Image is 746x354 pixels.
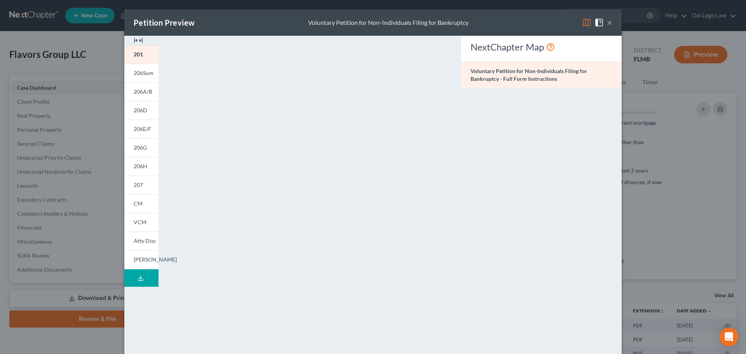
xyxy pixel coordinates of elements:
[134,107,147,113] span: 206D
[124,157,159,176] a: 206H
[134,36,143,45] img: expand-e0f6d898513216a626fdd78e52531dac95497ffd26381d4c15ee2fc46db09dca.svg
[124,176,159,194] a: 207
[582,18,591,27] img: map-eea8200ae884c6f1103ae1953ef3d486a96c86aabb227e865a55264e3737af1f.svg
[134,88,152,95] span: 206A/B
[124,45,159,64] a: 201
[124,120,159,138] a: 206E/F
[124,194,159,213] a: CM
[134,163,147,169] span: 206H
[124,232,159,250] a: Atty Disc
[134,219,146,225] span: VCM
[124,138,159,157] a: 206G
[124,101,159,120] a: 206D
[594,18,604,27] img: help-close-5ba153eb36485ed6c1ea00a893f15db1cb9b99d6cae46e1a8edb6c62d00a1a76.svg
[124,250,159,269] a: [PERSON_NAME]
[134,237,156,244] span: Atty Disc
[134,200,143,207] span: CM
[134,144,147,151] span: 206G
[134,17,195,28] div: Petition Preview
[134,70,153,76] span: 206Sum
[607,18,612,27] button: ×
[134,256,177,263] span: [PERSON_NAME]
[471,68,587,82] strong: Voluntary Petition for Non-Individuals Filing for Bankruptcy - Full Form Instructions
[124,64,159,82] a: 206Sum
[124,82,159,101] a: 206A/B
[134,51,143,58] span: 201
[471,41,612,53] div: NextChapter Map
[124,213,159,232] a: VCM
[134,181,143,188] span: 207
[720,328,738,346] div: Open Intercom Messenger
[134,126,151,132] span: 206E/F
[308,18,469,27] div: Voluntary Petition for Non-Individuals Filing for Bankruptcy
